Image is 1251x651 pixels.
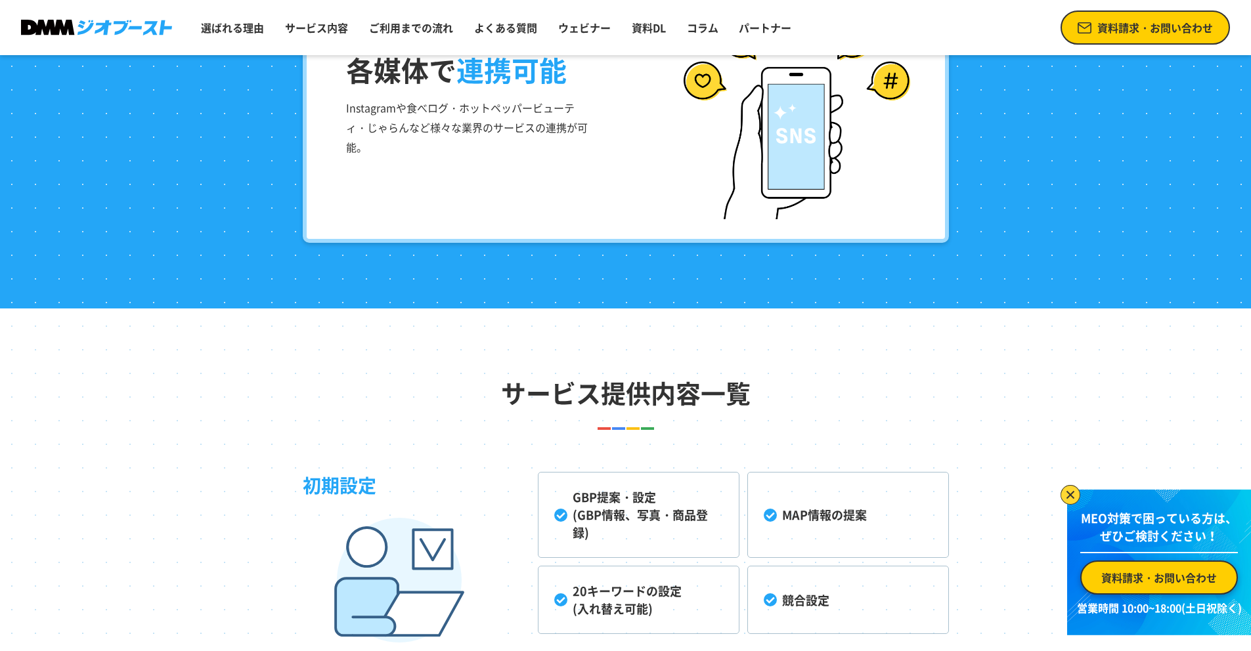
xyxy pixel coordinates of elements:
[538,566,739,634] li: 20キーワードの設定 (入れ替え可能)
[747,472,949,558] li: MAP情報の提案
[682,14,724,41] a: コラム
[280,14,353,41] a: サービス内容
[456,49,567,90] span: 連携可能
[196,14,269,41] a: 選ばれる理由
[469,14,542,41] a: よくある質問
[626,14,671,41] a: 資料DL
[1097,20,1213,35] span: 資料請求・お問い合わせ
[1075,600,1243,616] p: 営業時間 10:00~18:00(土日祝除く)
[1080,509,1238,553] p: MEO対策で困っている方は、 ぜひご検討ください！
[346,24,925,91] dt: 各媒体で
[1061,10,1230,45] a: 資料請求・お問い合わせ
[303,472,538,634] h3: 初期設定
[747,566,949,634] li: 競合設定
[1101,570,1217,585] span: 資料請求・お問い合わせ
[1061,485,1080,505] img: バナーを閉じる
[364,14,458,41] a: ご利用までの流れ
[538,472,739,558] li: GBP提案・設定 (GBP情報、写真・商品登録)
[734,14,797,41] a: パートナー
[1080,560,1238,595] a: 資料請求・お問い合わせ
[553,14,616,41] a: ウェビナー
[21,20,172,36] img: DMMジオブースト
[346,98,592,157] p: Instagramや食べログ・ホットペッパービューティ・じゃらんなど様々な業界のサービスの連携が可能。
